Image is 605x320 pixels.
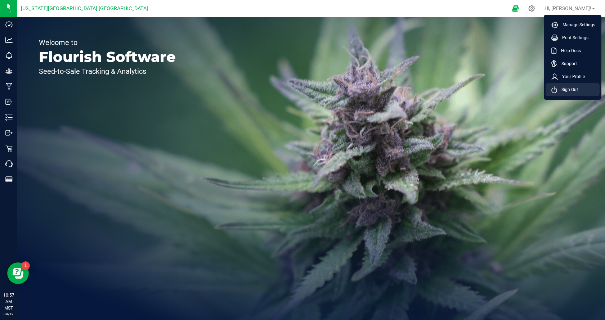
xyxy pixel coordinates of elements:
div: Manage settings [527,5,536,12]
inline-svg: Inbound [5,98,13,105]
span: Help Docs [557,47,581,54]
span: [US_STATE][GEOGRAPHIC_DATA] [GEOGRAPHIC_DATA] [21,5,148,12]
span: Support [557,60,577,67]
li: Sign Out [546,83,600,96]
p: Seed-to-Sale Tracking & Analytics [39,68,176,75]
inline-svg: Dashboard [5,21,13,28]
span: Manage Settings [558,21,595,28]
span: Print Settings [558,34,588,41]
p: 10:57 AM MST [3,292,14,311]
inline-svg: Reports [5,176,13,183]
span: Sign Out [557,86,578,93]
inline-svg: Manufacturing [5,83,13,90]
a: Support [551,60,597,67]
p: 09/19 [3,311,14,317]
span: Your Profile [558,73,585,80]
inline-svg: Inventory [5,114,13,121]
p: Flourish Software [39,50,176,64]
iframe: Resource center [7,262,29,284]
inline-svg: Call Center [5,160,13,167]
a: Help Docs [551,47,597,54]
iframe: Resource center unread badge [21,261,30,270]
inline-svg: Monitoring [5,52,13,59]
p: Welcome to [39,39,176,46]
inline-svg: Grow [5,67,13,75]
inline-svg: Retail [5,145,13,152]
span: Open Ecommerce Menu [507,1,524,15]
inline-svg: Outbound [5,129,13,136]
inline-svg: Analytics [5,36,13,44]
span: Hi, [PERSON_NAME]! [544,5,591,11]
